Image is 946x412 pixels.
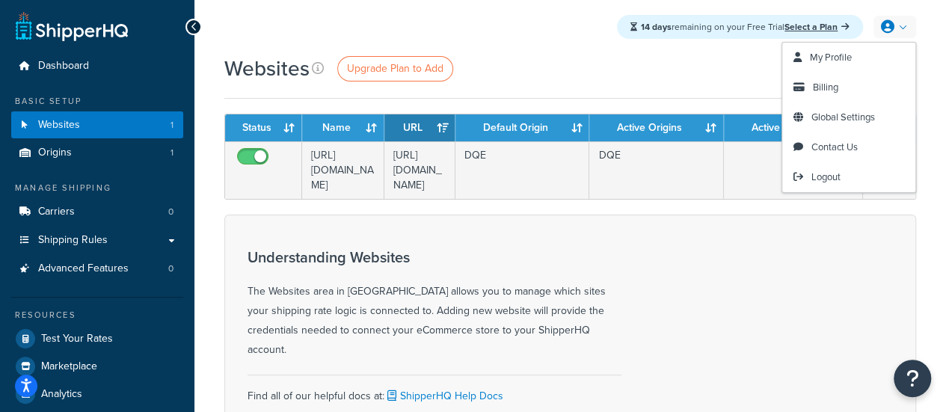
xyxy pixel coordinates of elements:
[248,249,621,265] h3: Understanding Websites
[225,114,302,141] th: Status: activate to sort column ascending
[41,333,113,345] span: Test Your Rates
[11,111,183,139] a: Websites 1
[894,360,931,397] button: Open Resource Center
[302,141,384,199] td: [URL][DOMAIN_NAME]
[11,353,183,380] a: Marketplace
[11,182,183,194] div: Manage Shipping
[811,170,841,184] span: Logout
[248,375,621,406] div: Find all of our helpful docs at:
[641,20,672,34] strong: 14 days
[811,140,858,154] span: Contact Us
[384,388,503,404] a: ShipperHQ Help Docs
[11,95,183,108] div: Basic Setup
[38,119,80,132] span: Websites
[337,56,453,82] a: Upgrade Plan to Add
[11,198,183,226] li: Carriers
[248,249,621,360] div: The Websites area in [GEOGRAPHIC_DATA] allows you to manage which sites your shipping rate logic ...
[38,234,108,247] span: Shipping Rules
[347,61,443,76] span: Upgrade Plan to Add
[11,255,183,283] a: Advanced Features 0
[813,80,838,94] span: Billing
[224,54,310,83] h1: Websites
[384,141,455,199] td: [URL][DOMAIN_NAME]
[11,139,183,167] li: Origins
[11,325,183,352] a: Test Your Rates
[782,102,915,132] a: Global Settings
[11,227,183,254] a: Shipping Rules
[38,262,129,275] span: Advanced Features
[302,114,384,141] th: Name: activate to sort column ascending
[782,73,915,102] a: Billing
[384,114,455,141] th: URL: activate to sort column ascending
[11,139,183,167] a: Origins 1
[11,52,183,80] a: Dashboard
[171,119,173,132] span: 1
[589,114,723,141] th: Active Origins: activate to sort column ascending
[782,162,915,192] a: Logout
[11,309,183,322] div: Resources
[455,141,589,199] td: DQE
[11,111,183,139] li: Websites
[810,50,852,64] span: My Profile
[782,132,915,162] a: Contact Us
[784,20,850,34] a: Select a Plan
[168,262,173,275] span: 0
[168,206,173,218] span: 0
[41,360,97,373] span: Marketplace
[11,381,183,408] a: Analytics
[724,114,863,141] th: Active Carriers: activate to sort column ascending
[11,198,183,226] a: Carriers 0
[589,141,723,199] td: DQE
[38,60,89,73] span: Dashboard
[811,110,875,124] span: Global Settings
[782,43,915,73] a: My Profile
[16,11,128,41] a: ShipperHQ Home
[41,388,82,401] span: Analytics
[38,206,75,218] span: Carriers
[617,15,863,39] div: remaining on your Free Trial
[455,114,589,141] th: Default Origin: activate to sort column ascending
[171,147,173,159] span: 1
[11,255,183,283] li: Advanced Features
[38,147,72,159] span: Origins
